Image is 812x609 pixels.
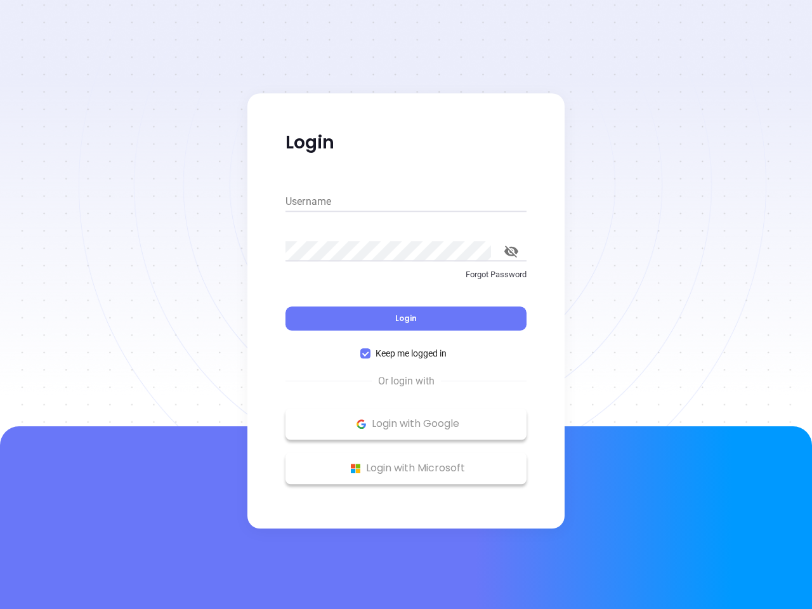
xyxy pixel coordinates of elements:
p: Login with Google [292,414,520,433]
p: Login [285,131,527,154]
button: toggle password visibility [496,236,527,266]
span: Or login with [372,374,441,389]
a: Forgot Password [285,268,527,291]
button: Google Logo Login with Google [285,408,527,440]
button: Microsoft Logo Login with Microsoft [285,452,527,484]
span: Keep me logged in [370,346,452,360]
button: Login [285,306,527,331]
img: Google Logo [353,416,369,432]
img: Microsoft Logo [348,461,363,476]
p: Forgot Password [285,268,527,281]
p: Login with Microsoft [292,459,520,478]
span: Login [395,313,417,324]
